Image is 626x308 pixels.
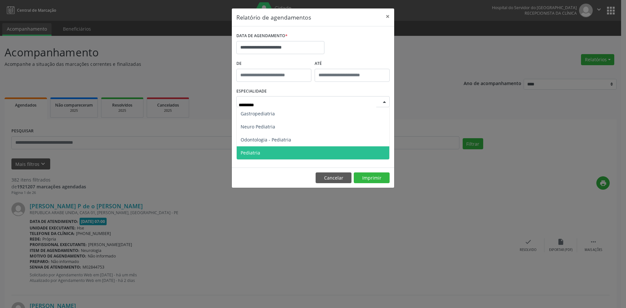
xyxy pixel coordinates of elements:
label: DATA DE AGENDAMENTO [236,31,288,41]
h5: Relatório de agendamentos [236,13,311,22]
span: Neuro Pediatria [241,124,275,130]
button: Cancelar [316,172,351,183]
span: Pediatria [241,150,260,156]
label: De [236,59,311,69]
span: Odontologia - Pediatria [241,137,291,143]
span: Gastropediatria [241,110,275,117]
label: ESPECIALIDADE [236,86,267,96]
button: Imprimir [354,172,390,183]
button: Close [381,8,394,24]
label: ATÉ [315,59,390,69]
